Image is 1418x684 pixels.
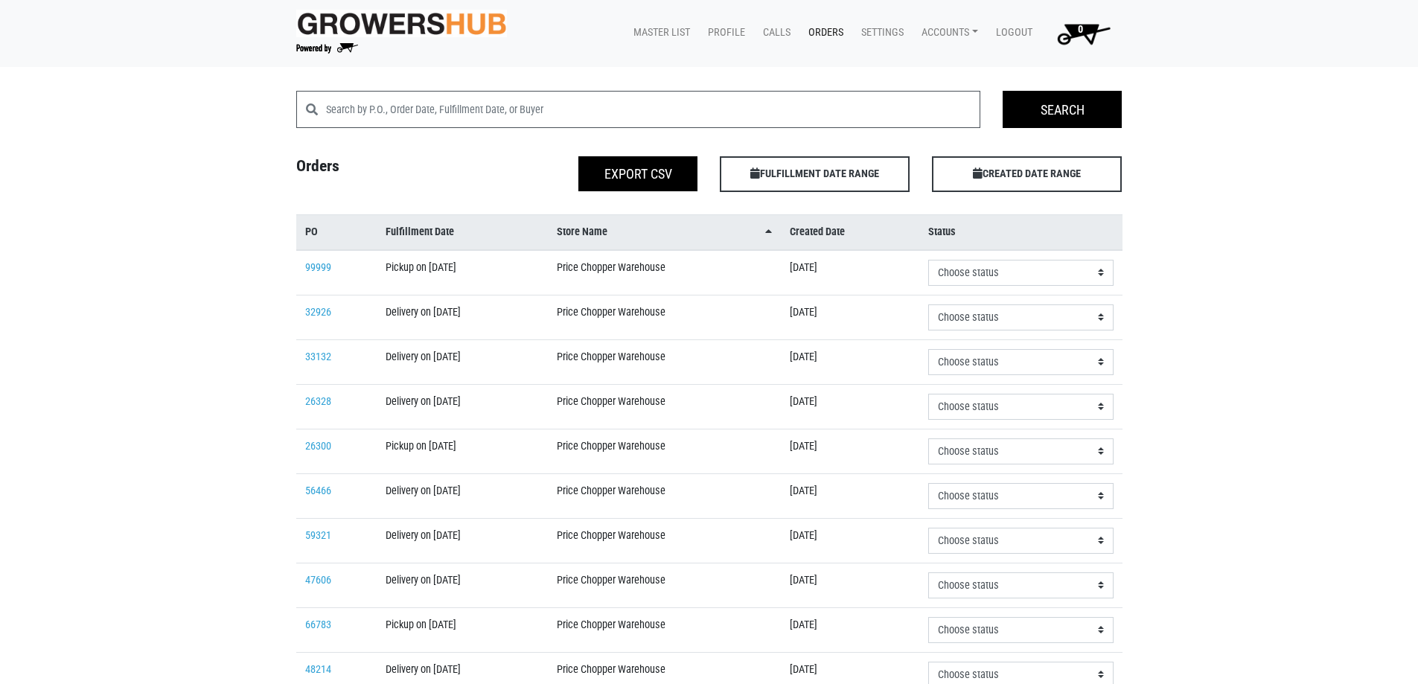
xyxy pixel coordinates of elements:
td: Pickup on [DATE] [377,429,548,473]
td: Delivery on [DATE] [377,518,548,563]
td: [DATE] [781,518,919,563]
td: Price Chopper Warehouse [548,473,781,518]
td: [DATE] [781,563,919,607]
input: Search by P.O., Order Date, Fulfillment Date, or Buyer [326,91,981,128]
td: Price Chopper Warehouse [548,295,781,339]
a: Accounts [910,19,984,47]
a: Profile [696,19,751,47]
td: Price Chopper Warehouse [548,339,781,384]
td: [DATE] [781,339,919,384]
img: Powered by Big Wheelbarrow [296,43,358,54]
h4: Orders [285,156,497,186]
td: [DATE] [781,473,919,518]
img: original-fc7597fdc6adbb9d0e2ae620e786d1a2.jpg [296,10,508,37]
span: 0 [1078,23,1083,36]
span: CREATED DATE RANGE [932,156,1122,192]
a: Logout [984,19,1038,47]
a: 56466 [305,485,331,497]
a: 59321 [305,529,331,542]
a: 26328 [305,395,331,408]
span: Store Name [557,224,607,240]
td: Delivery on [DATE] [377,473,548,518]
a: Status [928,224,1113,240]
a: 33132 [305,351,331,363]
a: Calls [751,19,796,47]
td: [DATE] [781,429,919,473]
td: Price Chopper Warehouse [548,429,781,473]
a: 99999 [305,261,331,274]
input: Search [1003,91,1122,128]
td: [DATE] [781,295,919,339]
a: Master List [622,19,696,47]
td: Price Chopper Warehouse [548,384,781,429]
td: Pickup on [DATE] [377,250,548,295]
td: Price Chopper Warehouse [548,607,781,652]
a: Created Date [790,224,910,240]
a: Orders [796,19,849,47]
span: PO [305,224,318,240]
td: [DATE] [781,607,919,652]
span: Status [928,224,956,240]
a: Store Name [557,224,772,240]
td: Pickup on [DATE] [377,607,548,652]
a: 47606 [305,574,331,586]
td: Delivery on [DATE] [377,295,548,339]
td: Price Chopper Warehouse [548,250,781,295]
td: Delivery on [DATE] [377,339,548,384]
a: PO [305,224,368,240]
span: Created Date [790,224,845,240]
td: [DATE] [781,384,919,429]
td: [DATE] [781,250,919,295]
a: 26300 [305,440,331,453]
td: Price Chopper Warehouse [548,563,781,607]
a: Fulfillment Date [386,224,539,240]
button: Export CSV [578,156,697,191]
a: 0 [1038,19,1122,48]
a: 48214 [305,663,331,676]
td: Delivery on [DATE] [377,563,548,607]
td: Price Chopper Warehouse [548,518,781,563]
img: Cart [1050,19,1117,48]
span: Fulfillment Date [386,224,454,240]
a: 32926 [305,306,331,319]
td: Delivery on [DATE] [377,384,548,429]
span: FULFILLMENT DATE RANGE [720,156,910,192]
a: 66783 [305,619,331,631]
a: Settings [849,19,910,47]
